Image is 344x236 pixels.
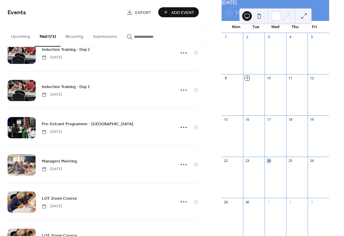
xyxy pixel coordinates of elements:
[288,200,292,204] div: 2
[42,120,133,127] a: Pre-Entrant Programme - [GEOGRAPHIC_DATA]
[158,7,199,17] button: Add Event
[288,117,292,122] div: 18
[135,9,151,16] span: Export
[288,76,292,80] div: 11
[223,117,228,122] div: 15
[42,129,62,135] span: [DATE]
[42,195,77,202] a: LOT Zoom Course
[245,117,249,122] div: 16
[171,9,194,16] span: Add Event
[42,195,77,202] span: LOT Zoom Course
[245,200,249,204] div: 30
[226,21,246,33] div: Mon
[42,47,90,53] span: Induction Training - Day 2
[8,7,26,18] span: Events
[309,117,314,122] div: 19
[309,35,314,39] div: 5
[266,35,271,39] div: 3
[42,92,62,97] span: [DATE]
[42,55,62,60] span: [DATE]
[309,159,314,163] div: 26
[266,200,271,204] div: 1
[42,46,90,53] a: Induction Training - Day 2
[245,76,249,80] div: 9
[266,76,271,80] div: 10
[42,166,62,172] span: [DATE]
[288,35,292,39] div: 4
[285,21,305,33] div: Thu
[6,25,35,46] button: Upcoming
[245,159,249,163] div: 23
[223,159,228,163] div: 22
[223,200,228,204] div: 29
[35,25,61,47] button: Past (71)
[266,117,271,122] div: 17
[309,76,314,80] div: 12
[305,21,324,33] div: Fri
[266,21,285,33] div: Wed
[61,25,88,46] button: Recurring
[309,200,314,204] div: 3
[42,158,77,165] a: Managers Meeting
[122,7,156,17] a: Export
[245,35,249,39] div: 2
[42,83,90,90] a: Induction Training - Day 1
[42,204,62,209] span: [DATE]
[42,84,90,90] span: Induction Training - Day 1
[223,76,228,80] div: 8
[266,159,271,163] div: 24
[288,159,292,163] div: 25
[246,21,266,33] div: Tue
[88,25,122,46] button: Submissions
[223,35,228,39] div: 1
